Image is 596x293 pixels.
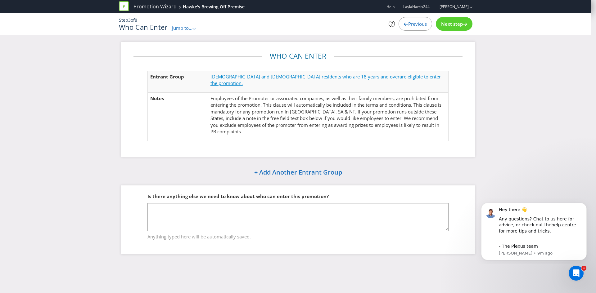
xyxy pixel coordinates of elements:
span: 8 [135,17,137,23]
span: + Add Another Entrant Group [254,168,342,176]
span: Previous [408,21,427,27]
span: Step [119,17,128,23]
span: Is there anything else we need to know about who can enter this promotion? [147,193,329,199]
a: [PERSON_NAME] [433,4,469,9]
td: Notes [148,92,208,141]
a: Help [386,4,395,9]
span: LaylaHarris244 [403,4,430,9]
span: of [131,17,135,23]
div: Hawke's Brewing Off Premise [183,4,245,10]
span: are eligible to enter the promotion. [210,73,441,86]
span: 3 [128,17,131,23]
span: [DEMOGRAPHIC_DATA] and [DEMOGRAPHIC_DATA] residents who are 18 years and over [210,73,400,80]
legend: Who Can Enter [262,51,334,61]
span: Anything typed here will be automatically saved. [147,231,449,240]
iframe: Intercom live chat [569,266,584,281]
p: Employees of the Promoter or associated companies, as well as their family members, are prohibite... [210,95,446,135]
span: Next step [441,21,463,27]
span: Entrant Group [150,73,184,80]
iframe: Intercom notifications message [472,197,596,264]
span: 1 [581,266,586,271]
span: Jump to... [172,25,192,31]
a: Promotion Wizard [133,3,177,10]
button: + Add Another Entrant Group [238,166,358,180]
h1: Who Can Enter [119,23,168,31]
